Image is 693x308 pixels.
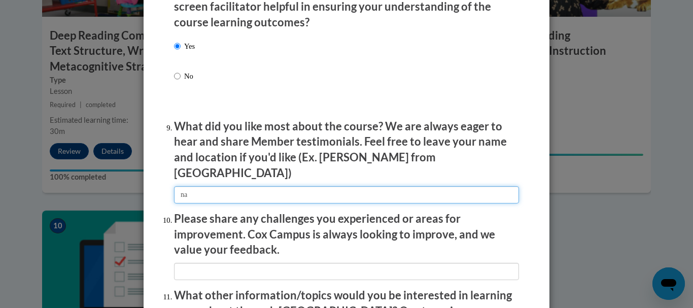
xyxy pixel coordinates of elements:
input: Yes [174,41,181,52]
p: What did you like most about the course? We are always eager to hear and share Member testimonial... [174,119,519,181]
p: No [184,71,195,82]
p: Please share any challenges you experienced or areas for improvement. Cox Campus is always lookin... [174,211,519,258]
p: Yes [184,41,195,52]
input: No [174,71,181,82]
